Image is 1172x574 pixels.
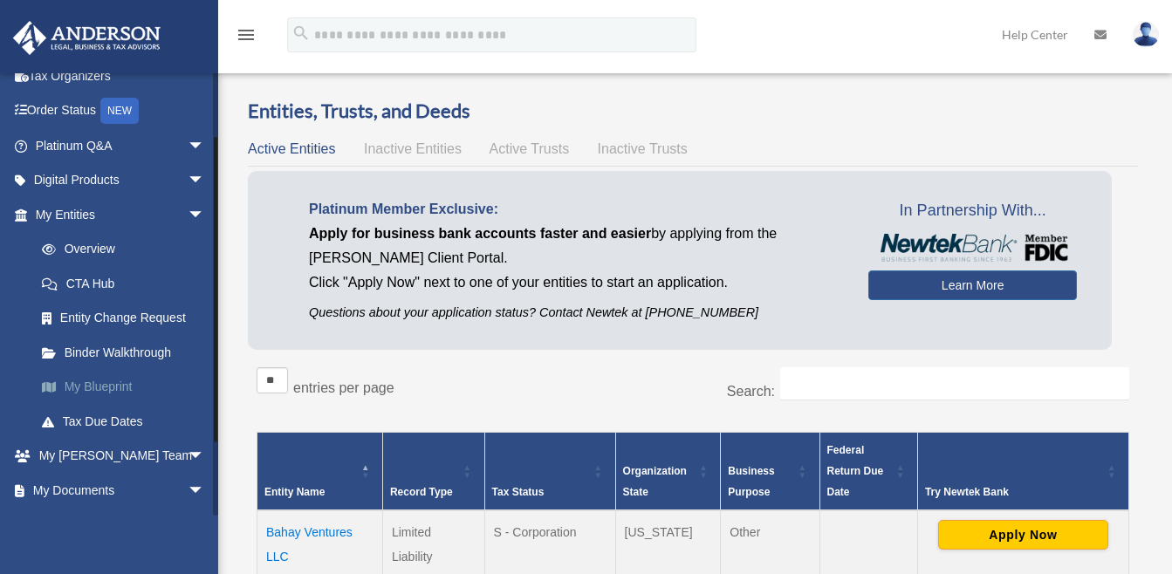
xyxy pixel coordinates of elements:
a: Platinum Q&Aarrow_drop_down [12,128,231,163]
th: Organization State: Activate to sort [615,432,721,510]
span: In Partnership With... [868,197,1077,225]
a: Entity Change Request [24,301,231,336]
span: Organization State [623,465,687,498]
span: arrow_drop_down [188,439,223,475]
span: arrow_drop_down [188,197,223,233]
span: arrow_drop_down [188,508,223,543]
p: Platinum Member Exclusive: [309,197,842,222]
span: arrow_drop_down [188,163,223,199]
p: by applying from the [PERSON_NAME] Client Portal. [309,222,842,270]
span: Active Entities [248,141,335,156]
th: Tax Status: Activate to sort [484,432,615,510]
th: Entity Name: Activate to invert sorting [257,432,383,510]
i: menu [236,24,257,45]
span: Entity Name [264,486,325,498]
span: Inactive Trusts [598,141,688,156]
img: Anderson Advisors Platinum Portal [8,21,166,55]
span: Tax Status [492,486,545,498]
a: My [PERSON_NAME] Teamarrow_drop_down [12,439,231,474]
span: Business Purpose [728,465,774,498]
a: menu [236,31,257,45]
th: Record Type: Activate to sort [382,432,484,510]
span: Record Type [390,486,453,498]
h3: Entities, Trusts, and Deeds [248,98,1138,125]
a: Digital Productsarrow_drop_down [12,163,231,198]
a: CTA Hub [24,266,231,301]
a: My Blueprint [24,370,231,405]
a: Overview [24,232,223,267]
button: Apply Now [938,520,1108,550]
span: arrow_drop_down [188,473,223,509]
div: Try Newtek Bank [925,482,1102,502]
label: Search: [727,384,775,399]
th: Try Newtek Bank : Activate to sort [917,432,1128,510]
span: Apply for business bank accounts faster and easier [309,226,651,241]
p: Click "Apply Now" next to one of your entities to start an application. [309,270,842,295]
div: NEW [100,98,139,124]
th: Business Purpose: Activate to sort [721,432,819,510]
img: NewtekBankLogoSM.png [877,234,1068,262]
a: Binder Walkthrough [24,335,231,370]
p: Questions about your application status? Contact Newtek at [PHONE_NUMBER] [309,302,842,324]
a: Learn More [868,270,1077,300]
a: Order StatusNEW [12,93,231,129]
th: Federal Return Due Date: Activate to sort [819,432,917,510]
a: My Documentsarrow_drop_down [12,473,231,508]
i: search [291,24,311,43]
a: Tax Organizers [12,58,231,93]
label: entries per page [293,380,394,395]
a: Tax Due Dates [24,404,231,439]
span: Inactive Entities [364,141,462,156]
a: Online Learningarrow_drop_down [12,508,231,543]
span: arrow_drop_down [188,128,223,164]
img: User Pic [1133,22,1159,47]
a: My Entitiesarrow_drop_down [12,197,231,232]
span: Active Trusts [490,141,570,156]
span: Federal Return Due Date [827,444,884,498]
